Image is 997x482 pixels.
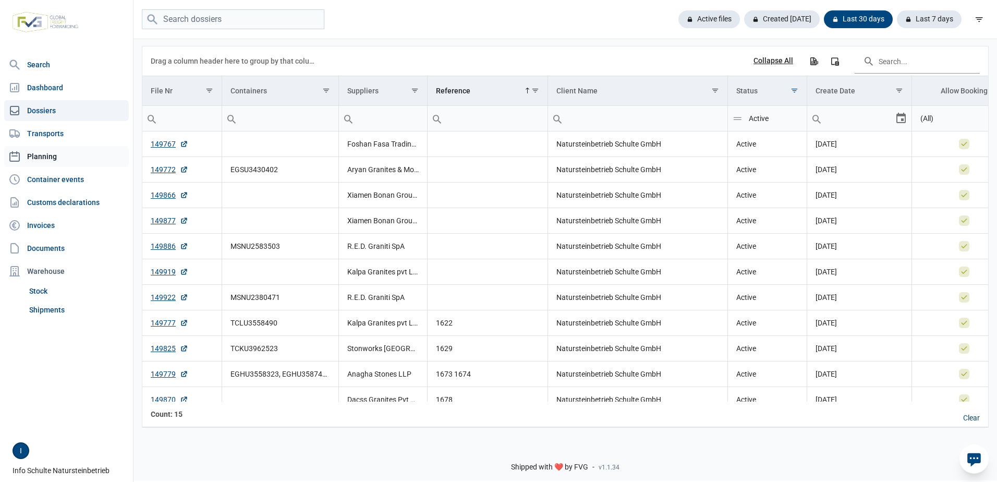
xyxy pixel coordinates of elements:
a: Documents [4,238,129,259]
span: [DATE] [816,344,837,353]
td: Active [727,183,807,208]
td: Kalpa Granites pvt Ltd [338,310,427,336]
div: Search box [222,106,241,131]
a: Stock [25,282,129,300]
td: Active [727,259,807,285]
a: 149777 [151,318,188,328]
div: Last 7 days [897,10,962,28]
div: File Nr Count: 15 [151,409,213,419]
td: Column Suppliers [338,76,427,106]
div: Suppliers [347,87,379,95]
a: 149877 [151,215,188,226]
span: Show filter options for column 'Client Name' [711,87,719,94]
input: Filter cell [222,106,338,131]
td: Filter cell [338,106,427,131]
td: 1629 [427,336,548,362]
div: Created [DATE] [744,10,820,28]
div: Drag a column header here to group by that column [151,53,318,69]
a: Customs declarations [4,192,129,213]
div: Data grid with 15 rows and 8 columns [142,46,988,427]
a: 149779 [151,369,188,379]
td: 1673 1674 [427,362,548,387]
td: Column Client Name [548,76,727,106]
button: I [13,442,29,459]
div: Clear [955,409,988,427]
span: [DATE] [816,191,837,199]
span: [DATE] [816,242,837,250]
div: Search box [428,106,446,131]
span: Show filter options for column 'Suppliers' [411,87,419,94]
td: MSNU2380471 [222,285,338,310]
td: Anagha Stones LLP [338,362,427,387]
span: Show filter options for column 'Containers' [322,87,330,94]
td: Natursteinbetrieb Schulte GmbH [548,362,727,387]
input: Filter cell [428,106,548,131]
div: Info Schulte Natursteinbetrieb [13,442,127,476]
a: Shipments [25,300,129,319]
div: Column Chooser [825,52,844,70]
span: Show filter options for column 'Create Date' [895,87,903,94]
div: Collapse All [753,56,793,66]
td: Natursteinbetrieb Schulte GmbH [548,387,727,413]
a: 149886 [151,241,188,251]
td: Active [727,157,807,183]
a: 149866 [151,190,188,200]
td: Xiamen Bonan Group Co., Ltd. [338,208,427,234]
a: Search [4,54,129,75]
td: Active [727,208,807,234]
td: Column Status [727,76,807,106]
td: Natursteinbetrieb Schulte GmbH [548,157,727,183]
a: Dashboard [4,77,129,98]
td: Natursteinbetrieb Schulte GmbH [548,234,727,259]
td: Filter cell [727,106,807,131]
a: 149919 [151,267,188,277]
input: Filter cell [142,106,222,131]
a: 149767 [151,139,188,149]
div: Search box [142,106,161,131]
span: Show filter options for column 'Reference' [531,87,539,94]
span: Shipped with ❤️ by FVG [511,463,588,472]
a: Invoices [4,215,129,236]
a: 149825 [151,343,188,354]
td: Active [727,131,807,157]
span: [DATE] [816,140,837,148]
span: [DATE] [816,216,837,225]
td: Stonworks [GEOGRAPHIC_DATA] [338,336,427,362]
span: [DATE] [816,293,837,302]
div: Export all data to Excel [804,52,823,70]
td: Filter cell [807,106,912,131]
td: Column Reference [427,76,548,106]
td: 1678 [427,387,548,413]
a: 149922 [151,292,188,303]
td: Column Create Date [807,76,912,106]
div: Search box [548,106,567,131]
td: Filter cell [427,106,548,131]
td: TCKU3962523 [222,336,338,362]
img: FVG - Global freight forwarding [8,8,82,37]
td: Active [727,336,807,362]
td: Xiamen Bonan Group Co., Ltd. [338,183,427,208]
div: Create Date [816,87,855,95]
a: Container events [4,169,129,190]
td: Filter cell [548,106,727,131]
td: Natursteinbetrieb Schulte GmbH [548,336,727,362]
a: Transports [4,123,129,144]
a: Planning [4,146,129,167]
td: Active [727,310,807,336]
div: Select [895,106,907,131]
div: filter [970,10,989,29]
input: Search in the data grid [855,49,980,74]
div: Reference [436,87,470,95]
td: Natursteinbetrieb Schulte GmbH [548,310,727,336]
input: Filter cell [807,106,895,131]
td: Dacss Granites Pvt Ltd [338,387,427,413]
td: R.E.D. Graniti SpA [338,285,427,310]
span: [DATE] [816,268,837,276]
div: Status [736,87,758,95]
td: EGHU3558323, EGHU3587466 [222,362,338,387]
td: Kalpa Granites pvt Ltd [338,259,427,285]
td: 1622 [427,310,548,336]
div: Allow Booking [941,87,988,95]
